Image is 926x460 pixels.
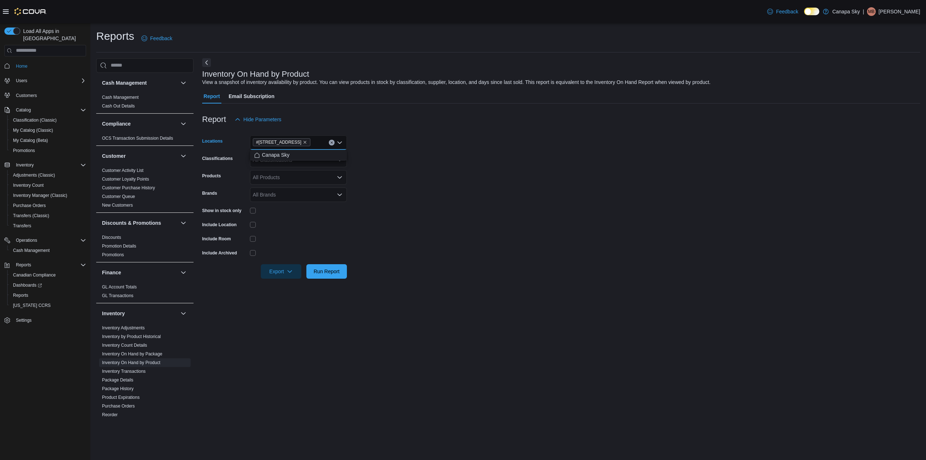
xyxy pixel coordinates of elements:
a: Transfers [10,221,34,230]
a: Customer Purchase History [102,185,155,190]
button: My Catalog (Beta) [7,135,89,145]
button: Promotions [7,145,89,156]
span: Transfers (Classic) [10,211,86,220]
button: Transfers [7,221,89,231]
a: OCS Transaction Submission Details [102,136,173,141]
label: Classifications [202,156,233,161]
button: Compliance [102,120,178,127]
a: Package Details [102,377,133,383]
a: Dashboards [10,281,45,290]
a: Promotion Details [102,244,136,249]
span: MB [868,7,875,16]
span: My Catalog (Classic) [10,126,86,135]
label: Include Archived [202,250,237,256]
img: Cova [14,8,47,15]
a: Settings [13,316,34,325]
a: Inventory Transactions [102,369,146,374]
span: My Catalog (Beta) [10,136,86,145]
span: Inventory Transactions [102,368,146,374]
span: Dashboards [10,281,86,290]
button: Catalog [1,105,89,115]
a: GL Transactions [102,293,133,298]
span: Reports [13,292,28,298]
button: Inventory [13,161,37,169]
span: Cash Management [10,246,86,255]
h3: Cash Management [102,79,147,86]
button: Customer [102,152,178,160]
button: Home [1,61,89,71]
label: Brands [202,190,217,196]
button: Reports [7,290,89,300]
a: Customers [13,91,40,100]
button: Discounts & Promotions [179,219,188,227]
a: Cash Management [10,246,52,255]
h3: Discounts & Promotions [102,219,161,227]
a: Customer Loyalty Points [102,177,149,182]
a: Promotions [102,252,124,257]
h3: Inventory On Hand by Product [202,70,309,79]
p: [PERSON_NAME] [879,7,920,16]
span: My Catalog (Classic) [13,127,53,133]
span: Catalog [16,107,31,113]
span: Export [265,264,297,279]
button: Close list of options [337,140,343,145]
span: Inventory Count [13,182,44,188]
div: Michael Barcellona [867,7,876,16]
span: Promotions [102,252,124,258]
span: Transfers [13,223,31,229]
button: Adjustments (Classic) [7,170,89,180]
a: Inventory Count Details [102,343,147,348]
a: Promotions [10,146,38,155]
button: Users [13,76,30,85]
span: Purchase Orders [102,403,135,409]
span: Users [13,76,86,85]
span: Customers [13,91,86,100]
button: [US_STATE] CCRS [7,300,89,311]
button: Hide Parameters [232,112,284,127]
span: Cash Out Details [102,103,135,109]
span: Settings [16,317,31,323]
button: Discounts & Promotions [102,219,178,227]
span: Reports [13,261,86,269]
span: Inventory [16,162,34,168]
h3: Inventory [102,310,125,317]
button: Settings [1,315,89,325]
button: Customers [1,90,89,101]
button: Reports [13,261,34,269]
button: Purchase Orders [7,201,89,211]
span: Transfers [10,221,86,230]
span: Dashboards [13,282,42,288]
div: Compliance [96,134,194,145]
button: Operations [1,235,89,245]
span: Run Report [314,268,340,275]
h1: Reports [96,29,134,43]
button: Operations [13,236,40,245]
span: Feedback [776,8,798,15]
span: Customer Activity List [102,168,144,173]
span: Package Details [102,377,133,383]
span: Product Expirations [102,394,140,400]
button: Inventory [1,160,89,170]
a: Feedback [764,4,801,19]
span: Promotions [10,146,86,155]
h3: Report [202,115,226,124]
div: Choose from the following options [250,150,347,160]
span: Operations [16,237,37,243]
span: Hide Parameters [243,116,281,123]
div: Cash Management [96,93,194,113]
p: Canapa Sky [832,7,860,16]
a: GL Account Totals [102,284,137,290]
a: Inventory On Hand by Package [102,351,162,356]
button: Cash Management [179,79,188,87]
span: Customers [16,93,37,98]
span: Reports [16,262,31,268]
a: Feedback [139,31,175,46]
span: Cash Management [13,248,50,253]
button: Export [261,264,301,279]
a: Adjustments (Classic) [10,171,58,180]
div: View a snapshot of inventory availability by product. You can view products in stock by classific... [202,79,711,86]
nav: Complex example [4,58,86,345]
label: Products [202,173,221,179]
